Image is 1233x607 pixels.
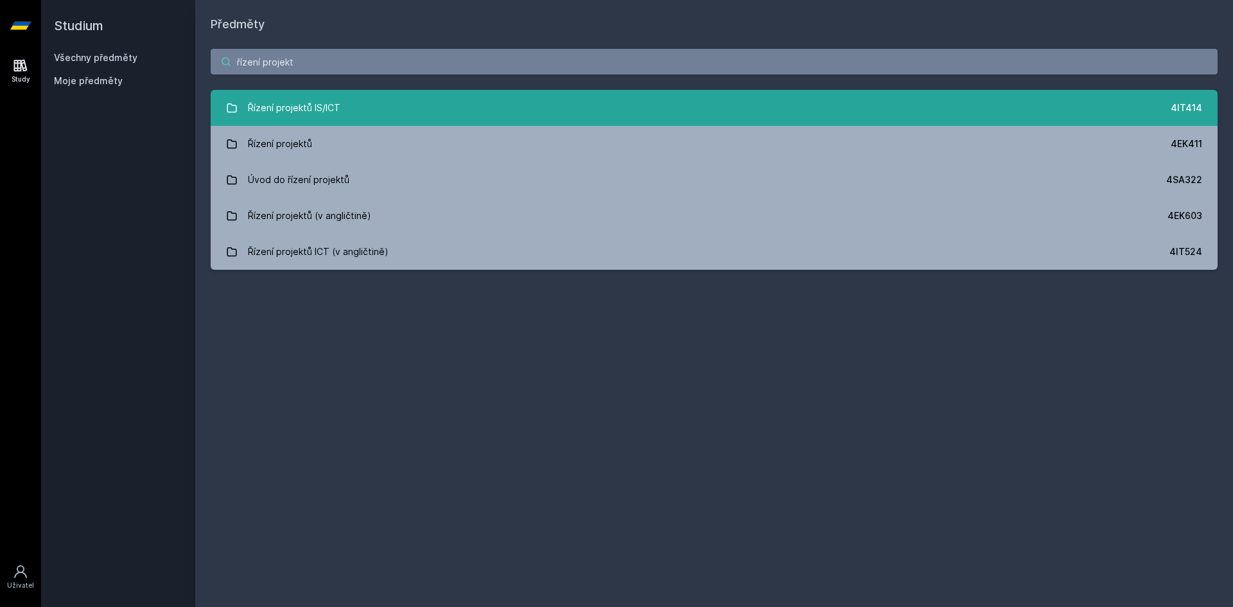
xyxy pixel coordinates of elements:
div: Řízení projektů ICT (v angličtině) [248,239,389,265]
div: Řízení projektů IS/ICT [248,95,340,121]
div: 4IT524 [1169,245,1202,258]
a: Úvod do řízení projektů 4SA322 [211,162,1218,198]
a: Řízení projektů 4EK411 [211,126,1218,162]
div: 4IT414 [1171,101,1202,114]
a: Study [3,51,39,91]
div: Řízení projektů [248,131,312,157]
a: Všechny předměty [54,52,137,63]
div: Uživatel [7,581,34,590]
div: Řízení projektů (v angličtině) [248,203,371,229]
div: Study [12,75,30,84]
a: Řízení projektů (v angličtině) 4EK603 [211,198,1218,234]
input: Název nebo ident předmětu… [211,49,1218,75]
h1: Předměty [211,15,1218,33]
a: Řízení projektů ICT (v angličtině) 4IT524 [211,234,1218,270]
a: Uživatel [3,558,39,597]
div: 4EK603 [1167,209,1202,222]
span: Moje předměty [54,75,123,87]
div: 4EK411 [1171,137,1202,150]
div: Úvod do řízení projektů [248,167,349,193]
div: 4SA322 [1166,173,1202,186]
a: Řízení projektů IS/ICT 4IT414 [211,90,1218,126]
